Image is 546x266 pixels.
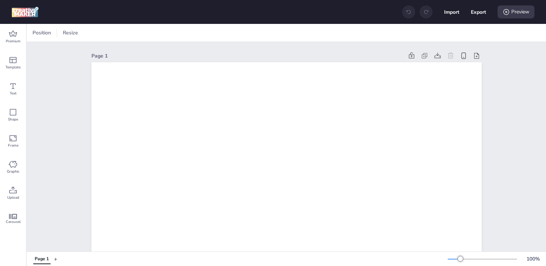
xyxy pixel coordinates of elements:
span: Premium [6,38,21,44]
button: Import [444,4,459,20]
div: Page 1 [35,256,49,262]
span: Shape [8,117,18,122]
button: Export [471,4,486,20]
span: Template [5,64,21,70]
div: Preview [498,5,534,18]
span: Position [31,29,52,37]
div: Tabs [30,253,54,265]
span: Frame [8,143,18,148]
span: Graphic [7,169,20,174]
span: Text [10,90,17,96]
button: + [54,253,57,265]
div: 100 % [524,255,542,263]
span: Upload [7,195,19,200]
span: Carousel [6,219,21,225]
span: Resize [61,29,79,37]
img: logo Creative Maker [12,7,39,17]
div: Page 1 [91,52,404,60]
